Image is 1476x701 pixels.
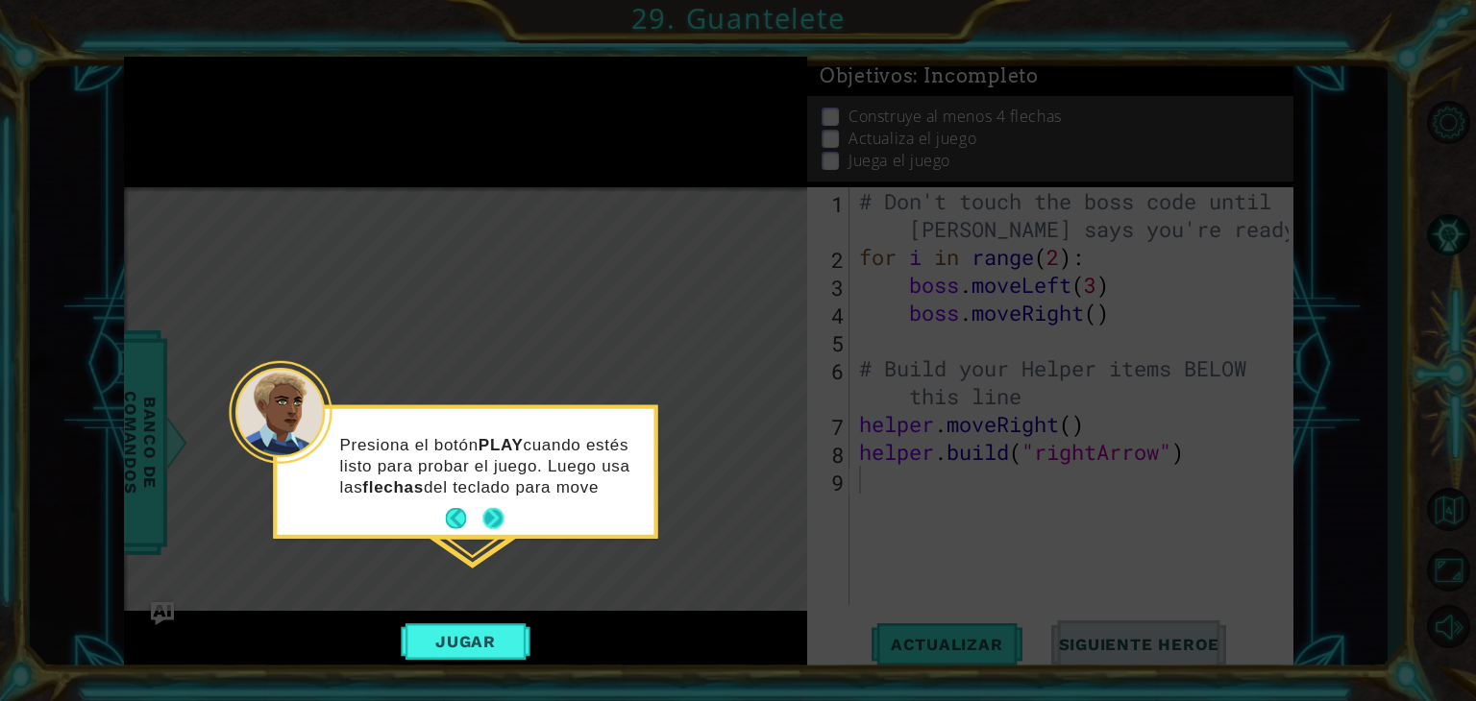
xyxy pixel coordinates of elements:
[401,623,530,660] button: Jugar
[479,435,524,453] strong: PLAY
[445,508,482,529] button: Back
[339,434,640,497] p: Presiona el botón cuando estés listo para probar el juego. Luego usa las del teclado para move
[362,477,424,496] strong: flechas
[482,508,504,529] button: Next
